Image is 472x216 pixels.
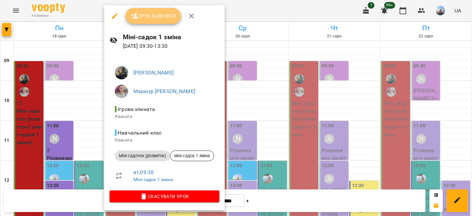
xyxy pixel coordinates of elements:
span: Міні садочок (розвиток) [115,153,170,159]
a: Мармур [PERSON_NAME] [133,88,195,94]
span: Урок відбувся [131,12,176,20]
span: - Навчальний клас [115,130,163,136]
button: Скасувати Урок [110,190,219,202]
a: [PERSON_NAME] [133,69,174,76]
h6: Міні-садок 1 зміна [123,32,219,42]
p: Кімната [115,113,214,120]
img: ead0192eaef42a9abda231fc44e1361d.jpg [115,66,128,79]
p: [DATE] 09:30 - 13:30 [123,42,219,50]
span: Скасувати Урок [115,192,214,200]
span: міні-садок 1 зміна [170,153,214,159]
span: - Ігрова кімната [115,106,156,112]
img: 6e75c9b48e88bf9a618cea596aac0936.jpg [115,85,128,98]
div: міні-садок 1 зміна [170,151,214,161]
p: Кімната [115,137,214,144]
a: Міні-садок 1 зміна [133,177,173,182]
button: Урок відбувся [125,8,181,24]
a: вт , 09:30 [133,169,154,175]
